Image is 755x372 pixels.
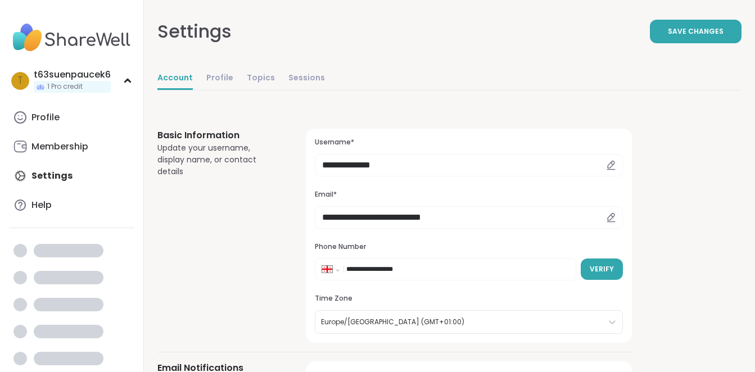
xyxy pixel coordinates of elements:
[9,192,134,219] a: Help
[315,190,623,199] h3: Email*
[9,18,134,57] img: ShareWell Nav Logo
[315,138,623,147] h3: Username*
[315,294,623,303] h3: Time Zone
[157,142,279,178] div: Update your username, display name, or contact details
[157,67,193,90] a: Account
[590,264,614,274] span: Verify
[9,104,134,131] a: Profile
[315,242,623,252] h3: Phone Number
[157,18,232,45] div: Settings
[47,82,83,92] span: 1 Pro credit
[157,129,279,142] h3: Basic Information
[581,258,623,280] button: Verify
[650,20,742,43] button: Save Changes
[17,74,23,88] span: t
[34,69,111,81] div: t63suenpaucek6
[31,199,52,211] div: Help
[9,133,134,160] a: Membership
[288,67,325,90] a: Sessions
[31,140,88,153] div: Membership
[668,26,724,37] span: Save Changes
[31,111,60,124] div: Profile
[247,67,275,90] a: Topics
[206,67,233,90] a: Profile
